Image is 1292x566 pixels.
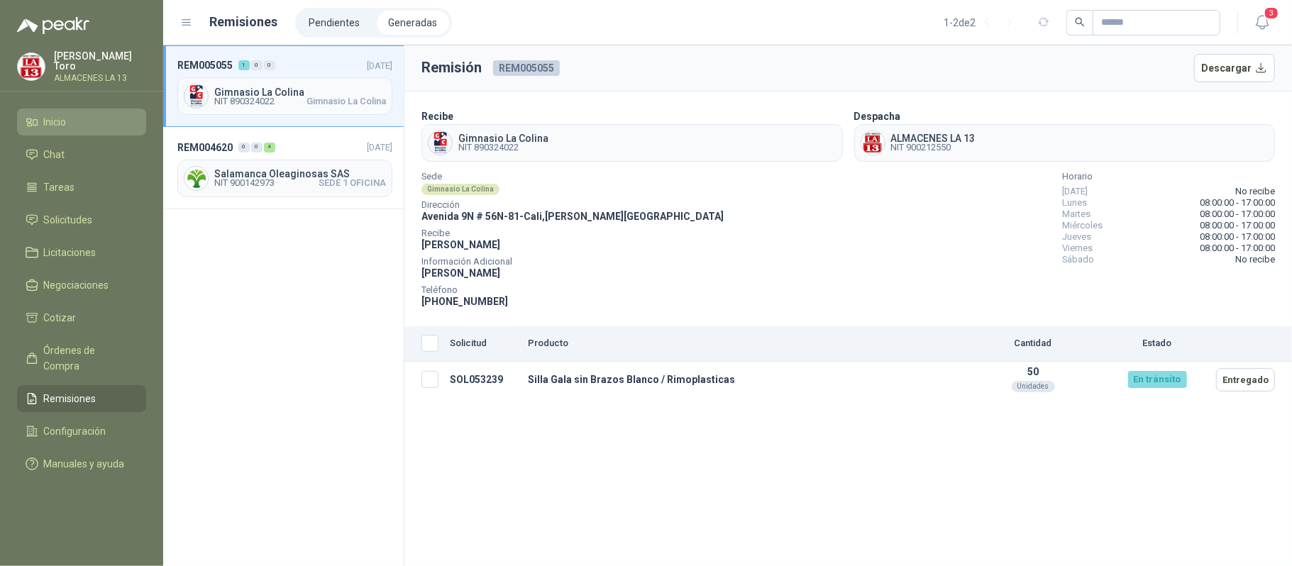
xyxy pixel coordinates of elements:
[367,142,392,152] span: [DATE]
[17,304,146,331] a: Cotizar
[238,143,250,152] div: 0
[377,11,449,35] a: Generadas
[44,391,96,406] span: Remisiones
[421,173,724,180] span: Sede
[264,60,275,70] div: 0
[17,450,146,477] a: Manuales y ayuda
[163,45,404,127] a: REM005055100[DATE] Company LogoGimnasio La ColinaNIT 890324022Gimnasio La Colina
[421,267,500,279] span: [PERSON_NAME]
[1200,231,1275,243] span: 08:00:00 - 17:00:00
[264,143,275,152] div: 4
[307,97,386,106] span: Gimnasio La Colina
[1062,231,1091,243] span: Jueves
[17,141,146,168] a: Chat
[854,111,901,122] b: Despacha
[17,337,146,379] a: Órdenes de Compra
[962,326,1104,362] th: Cantidad
[54,74,146,82] p: ALMACENES LA 13
[493,60,560,76] span: REM005055
[1104,362,1210,398] td: En tránsito
[444,362,522,398] td: SOL053239
[184,84,208,108] img: Company Logo
[214,179,275,187] span: NIT 900142973
[1200,243,1275,254] span: 08:00:00 - 17:00:00
[1012,381,1055,392] div: Unidades
[421,230,724,237] span: Recibe
[177,140,233,155] span: REM004620
[44,114,67,130] span: Inicio
[17,272,146,299] a: Negociaciones
[1128,371,1187,388] div: En tránsito
[968,366,1098,377] p: 50
[214,97,275,106] span: NIT 890324022
[44,456,125,472] span: Manuales y ayuda
[251,143,263,152] div: 0
[44,277,109,293] span: Negociaciones
[522,362,962,398] td: Silla Gala sin Brazos Blanco / Rimoplasticas
[238,60,250,70] div: 1
[1264,6,1279,20] span: 3
[17,206,146,233] a: Solicitudes
[17,418,146,445] a: Configuración
[163,127,404,209] a: REM004620004[DATE] Company LogoSalamanca Oleaginosas SASNIT 900142973SEDE 1 OFICINA
[421,184,499,195] div: Gimnasio La Colina
[458,133,548,143] span: Gimnasio La Colina
[184,167,208,190] img: Company Logo
[891,143,976,152] span: NIT 900212550
[1062,186,1088,197] span: [DATE]
[1200,197,1275,209] span: 08:00:00 - 17:00:00
[44,212,93,228] span: Solicitudes
[17,385,146,412] a: Remisiones
[1062,173,1275,180] span: Horario
[54,51,146,71] p: [PERSON_NAME] Toro
[1194,54,1276,82] button: Descargar
[1062,254,1094,265] span: Sábado
[1216,368,1275,392] button: Entregado
[1200,209,1275,220] span: 08:00:00 - 17:00:00
[298,11,372,35] a: Pendientes
[522,326,962,362] th: Producto
[214,169,386,179] span: Salamanca Oleaginosas SAS
[1062,209,1091,220] span: Martes
[421,287,724,294] span: Teléfono
[1249,10,1275,35] button: 3
[17,239,146,266] a: Licitaciones
[421,201,724,209] span: Dirección
[210,12,278,32] h1: Remisiones
[861,131,885,155] img: Company Logo
[251,60,263,70] div: 0
[17,17,89,34] img: Logo peakr
[421,258,724,265] span: Información Adicional
[44,343,133,374] span: Órdenes de Compra
[1075,17,1085,27] span: search
[44,423,106,439] span: Configuración
[214,87,386,97] span: Gimnasio La Colina
[1235,254,1275,265] span: No recibe
[44,245,96,260] span: Licitaciones
[1062,243,1093,254] span: Viernes
[944,11,1021,34] div: 1 - 2 de 2
[421,57,482,79] h3: Remisión
[367,60,392,71] span: [DATE]
[18,53,45,80] img: Company Logo
[421,111,453,122] b: Recibe
[1200,220,1275,231] span: 08:00:00 - 17:00:00
[44,310,77,326] span: Cotizar
[44,147,65,162] span: Chat
[177,57,233,73] span: REM005055
[458,143,548,152] span: NIT 890324022
[1104,326,1210,362] th: Estado
[319,179,386,187] span: SEDE 1 OFICINA
[421,211,724,222] span: Avenida 9N # 56N-81 - Cali , [PERSON_NAME][GEOGRAPHIC_DATA]
[17,174,146,201] a: Tareas
[444,326,522,362] th: Solicitud
[17,109,146,135] a: Inicio
[421,239,500,250] span: [PERSON_NAME]
[1235,186,1275,197] span: No recibe
[1062,220,1103,231] span: Miércoles
[404,326,444,362] th: Seleccionar/deseleccionar
[891,133,976,143] span: ALMACENES LA 13
[421,296,508,307] span: [PHONE_NUMBER]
